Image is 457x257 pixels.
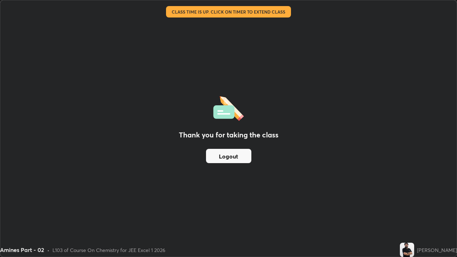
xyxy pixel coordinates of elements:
[206,149,251,163] button: Logout
[400,243,414,257] img: b34798ff5e6b4ad6bbf22d8cad6d1581.jpg
[179,130,278,140] h2: Thank you for taking the class
[47,246,50,254] div: •
[52,246,165,254] div: L103 of Course On Chemistry for JEE Excel 1 2026
[213,94,244,121] img: offlineFeedback.1438e8b3.svg
[417,246,457,254] div: [PERSON_NAME]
